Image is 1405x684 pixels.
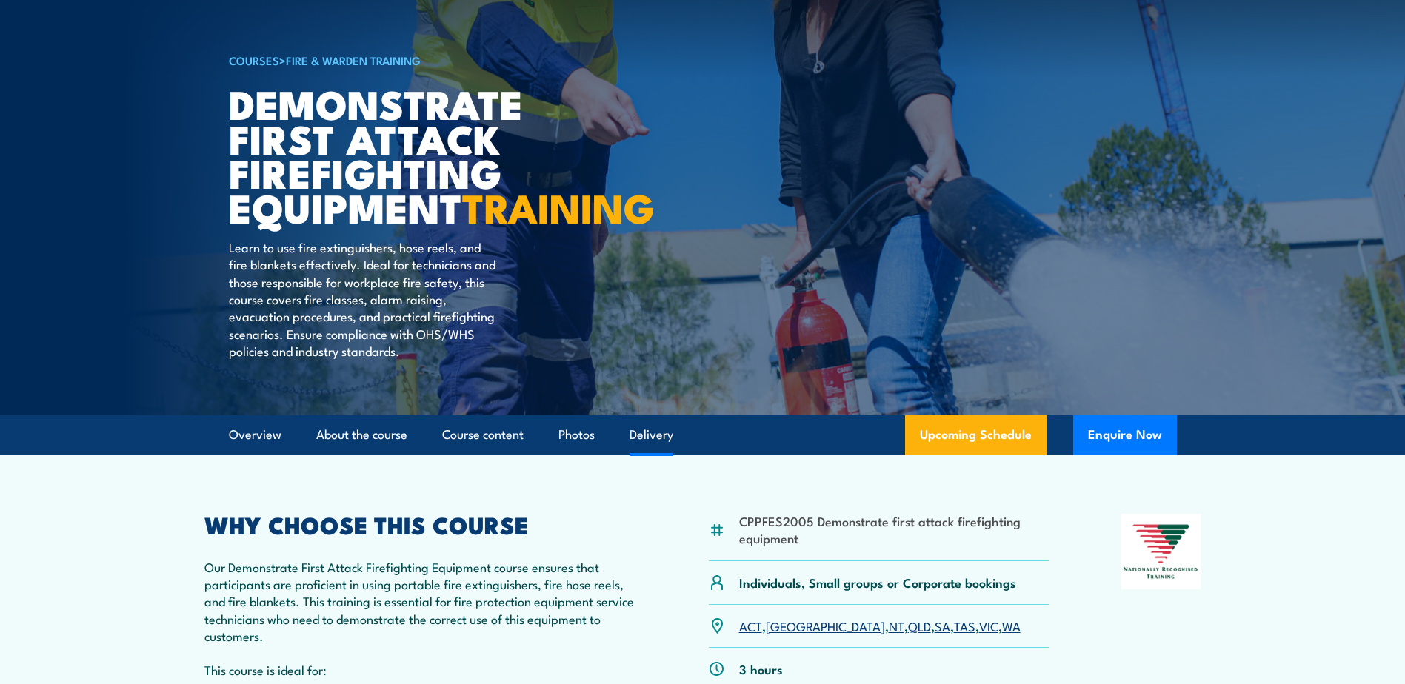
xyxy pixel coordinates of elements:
[204,558,637,645] p: Our Demonstrate First Attack Firefighting Equipment course ensures that participants are proficie...
[739,617,762,634] a: ACT
[739,574,1016,591] p: Individuals, Small groups or Corporate bookings
[1121,514,1201,589] img: Nationally Recognised Training logo.
[442,415,524,455] a: Course content
[1073,415,1177,455] button: Enquire Now
[739,617,1021,634] p: , , , , , , ,
[979,617,998,634] a: VIC
[935,617,950,634] a: SA
[229,238,499,360] p: Learn to use fire extinguishers, hose reels, and fire blankets effectively. Ideal for technicians...
[739,512,1049,547] li: CPPFES2005 Demonstrate first attack firefighting equipment
[229,51,595,69] h6: >
[766,617,885,634] a: [GEOGRAPHIC_DATA]
[889,617,904,634] a: NT
[558,415,595,455] a: Photos
[954,617,975,634] a: TAS
[316,415,407,455] a: About the course
[204,661,637,678] p: This course is ideal for:
[286,52,421,68] a: Fire & Warden Training
[229,415,281,455] a: Overview
[905,415,1047,455] a: Upcoming Schedule
[908,617,931,634] a: QLD
[1002,617,1021,634] a: WA
[229,86,595,224] h1: Demonstrate First Attack Firefighting Equipment
[229,52,279,68] a: COURSES
[630,415,673,455] a: Delivery
[739,660,783,677] p: 3 hours
[204,514,637,534] h2: WHY CHOOSE THIS COURSE
[462,175,655,237] strong: TRAINING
